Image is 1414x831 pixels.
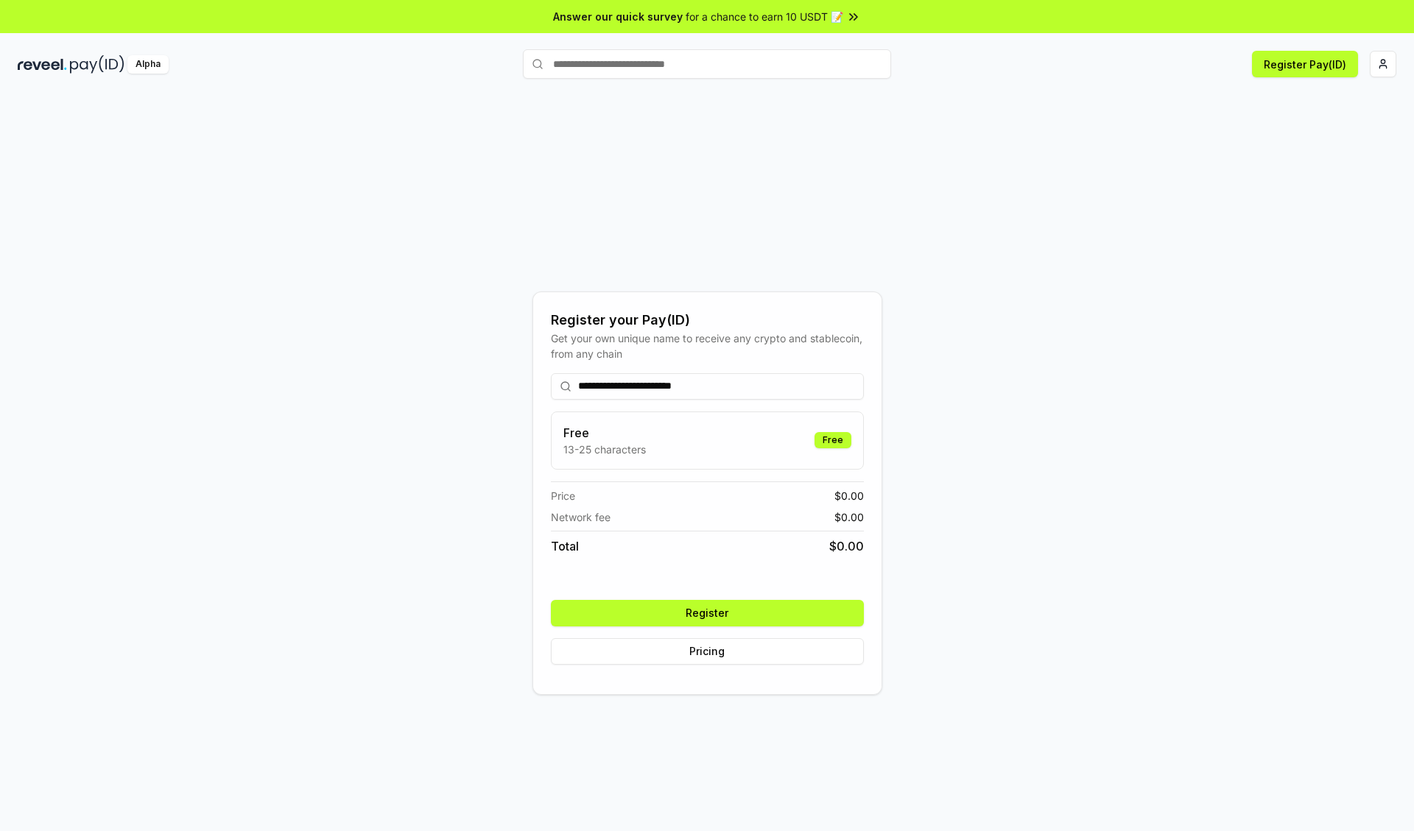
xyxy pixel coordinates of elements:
[834,509,864,525] span: $ 0.00
[551,638,864,665] button: Pricing
[18,55,67,74] img: reveel_dark
[829,537,864,555] span: $ 0.00
[815,432,851,448] div: Free
[127,55,169,74] div: Alpha
[551,600,864,626] button: Register
[551,310,864,330] div: Register your Pay(ID)
[686,9,843,24] span: for a chance to earn 10 USDT 📝
[834,488,864,503] span: $ 0.00
[553,9,683,24] span: Answer our quick survey
[70,55,124,74] img: pay_id
[551,488,575,503] span: Price
[551,509,611,525] span: Network fee
[1252,51,1358,77] button: Register Pay(ID)
[551,330,864,361] div: Get your own unique name to receive any crypto and stablecoin, from any chain
[551,537,579,555] span: Total
[563,424,646,442] h3: Free
[563,442,646,457] p: 13-25 characters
